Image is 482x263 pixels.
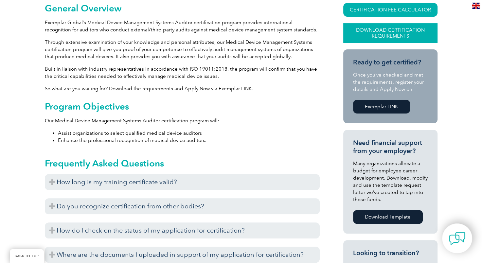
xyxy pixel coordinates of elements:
h2: General Overview [45,3,320,13]
p: Many organizations allocate a budget for employee career development. Download, modify and use th... [353,160,428,203]
a: Download Template [353,210,423,224]
img: contact-chat.png [449,230,465,247]
a: CERTIFICATION FEE CALCULATOR [343,3,437,17]
p: So what are you waiting for? Download the requirements and Apply Now via Exemplar LINK. [45,85,320,92]
h3: Need financial support from your employer? [353,139,428,155]
p: Through extensive examination of your knowledge and personal attributes, our Medical Device Manag... [45,39,320,60]
h2: Program Objectives [45,101,320,112]
a: Download Certification Requirements [343,23,437,43]
h3: Ready to get certified? [353,58,428,66]
h3: How long is my training certificate valid? [45,174,320,190]
h3: Where are the documents I uploaded in support of my application for certification? [45,247,320,263]
li: Assist organizations to select qualified medical device auditors [58,130,320,137]
h3: Looking to transition? [353,249,428,257]
li: Enhance the professional recognition of medical device auditors. [58,137,320,144]
a: Exemplar LINK [353,100,410,114]
p: Exemplar Global’s Medical Device Management Systems Auditor certification program provides intern... [45,19,320,33]
h3: Do you recognize certification from other bodies? [45,198,320,214]
p: Built in liaison with industry representatives in accordance with ISO 19011:2018, the program wil... [45,65,320,80]
h3: How do I check on the status of my application for certification? [45,222,320,238]
a: BACK TO TOP [10,249,44,263]
h2: Frequently Asked Questions [45,158,320,168]
img: en [472,3,480,9]
p: Our Medical Device Management Systems Auditor certification program will: [45,117,320,124]
p: Once you’ve checked and met the requirements, register your details and Apply Now on [353,71,428,93]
